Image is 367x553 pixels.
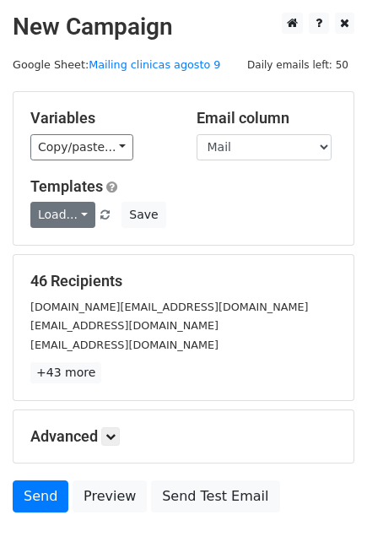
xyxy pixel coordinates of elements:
small: [EMAIL_ADDRESS][DOMAIN_NAME] [30,319,219,332]
a: Templates [30,177,103,195]
a: Daily emails left: 50 [241,58,354,71]
a: Send Test Email [151,480,279,512]
small: Google Sheet: [13,58,220,71]
a: +43 more [30,362,101,383]
h5: Advanced [30,427,337,446]
a: Mailing clinicas agosto 9 [89,58,220,71]
h5: Email column [197,109,337,127]
small: [DOMAIN_NAME][EMAIL_ADDRESS][DOMAIN_NAME] [30,301,308,313]
a: Load... [30,202,95,228]
a: Send [13,480,68,512]
span: Daily emails left: 50 [241,56,354,74]
h5: 46 Recipients [30,272,337,290]
div: Widget de chat [283,472,367,553]
a: Preview [73,480,147,512]
h2: New Campaign [13,13,354,41]
iframe: Chat Widget [283,472,367,553]
h5: Variables [30,109,171,127]
a: Copy/paste... [30,134,133,160]
small: [EMAIL_ADDRESS][DOMAIN_NAME] [30,339,219,351]
button: Save [121,202,165,228]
